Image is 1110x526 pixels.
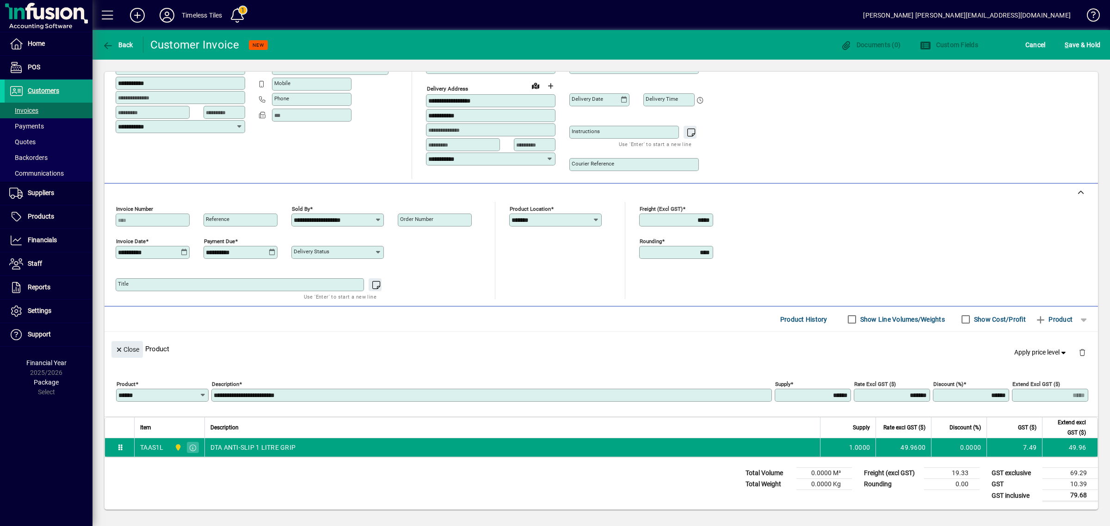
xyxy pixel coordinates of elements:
[274,95,289,102] mat-label: Phone
[210,443,296,452] span: DTA ANTI-SLIP 1 LITRE GRIP
[26,359,67,367] span: Financial Year
[28,260,42,267] span: Staff
[5,103,92,118] a: Invoices
[28,330,51,338] span: Support
[1071,348,1093,356] app-page-header-button: Delete
[741,479,796,490] td: Total Weight
[212,381,239,387] mat-label: Description
[987,490,1042,502] td: GST inclusive
[1035,312,1073,327] span: Product
[28,283,50,291] span: Reports
[918,37,980,53] button: Custom Fields
[9,154,48,161] span: Backorders
[840,41,900,49] span: Documents (0)
[1042,438,1098,457] td: 49.96
[292,206,310,212] mat-label: Sold by
[858,315,945,324] label: Show Line Volumes/Weights
[849,443,870,452] span: 1.0000
[1025,37,1046,52] span: Cancel
[5,229,92,252] a: Financials
[294,248,329,255] mat-label: Delivery status
[118,281,129,287] mat-label: Title
[1048,417,1086,438] span: Extend excl GST ($)
[933,381,963,387] mat-label: Discount (%)
[9,170,64,177] span: Communications
[853,422,870,433] span: Supply
[1065,37,1100,52] span: ave & Hold
[777,311,831,328] button: Product History
[274,80,290,86] mat-label: Mobile
[950,422,981,433] span: Discount (%)
[117,381,136,387] mat-label: Product
[1012,381,1060,387] mat-label: Extend excl GST ($)
[1042,468,1098,479] td: 69.29
[5,150,92,165] a: Backorders
[796,468,852,479] td: 0.0000 M³
[796,479,852,490] td: 0.0000 Kg
[972,315,1026,324] label: Show Cost/Profit
[105,332,1098,366] div: Product
[1030,311,1077,328] button: Product
[619,139,691,149] mat-hint: Use 'Enter' to start a new line
[1071,341,1093,363] button: Delete
[859,468,924,479] td: Freight (excl GST)
[9,122,44,130] span: Payments
[1023,37,1048,53] button: Cancel
[253,42,264,48] span: NEW
[116,238,146,245] mat-label: Invoice date
[883,422,925,433] span: Rate excl GST ($)
[5,118,92,134] a: Payments
[987,438,1042,457] td: 7.49
[5,182,92,205] a: Suppliers
[109,345,145,353] app-page-header-button: Close
[9,107,38,114] span: Invoices
[924,468,980,479] td: 19.33
[28,63,40,71] span: POS
[920,41,978,49] span: Custom Fields
[572,160,614,167] mat-label: Courier Reference
[182,8,222,23] div: Timeless Tiles
[28,307,51,314] span: Settings
[28,213,54,220] span: Products
[1065,41,1068,49] span: S
[838,37,903,53] button: Documents (0)
[1080,2,1098,32] a: Knowledge Base
[5,300,92,323] a: Settings
[5,205,92,228] a: Products
[5,134,92,150] a: Quotes
[400,216,433,222] mat-label: Order number
[854,381,896,387] mat-label: Rate excl GST ($)
[210,422,239,433] span: Description
[150,37,240,52] div: Customer Invoice
[102,41,133,49] span: Back
[115,342,139,357] span: Close
[28,40,45,47] span: Home
[28,189,54,196] span: Suppliers
[1011,344,1072,361] button: Apply price level
[140,422,151,433] span: Item
[1062,37,1103,53] button: Save & Hold
[111,341,143,358] button: Close
[646,96,678,102] mat-label: Delivery time
[987,468,1042,479] td: GST exclusive
[152,7,182,24] button: Profile
[924,479,980,490] td: 0.00
[1042,479,1098,490] td: 10.39
[5,276,92,299] a: Reports
[206,216,229,222] mat-label: Reference
[780,312,827,327] span: Product History
[100,37,136,53] button: Back
[882,443,925,452] div: 49.9600
[931,438,987,457] td: 0.0000
[528,78,543,93] a: View on map
[9,138,36,146] span: Quotes
[1014,348,1068,357] span: Apply price level
[1018,422,1036,433] span: GST ($)
[987,479,1042,490] td: GST
[172,442,183,453] span: Dunedin
[5,56,92,79] a: POS
[741,468,796,479] td: Total Volume
[510,206,551,212] mat-label: Product location
[34,379,59,386] span: Package
[304,291,376,302] mat-hint: Use 'Enter' to start a new line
